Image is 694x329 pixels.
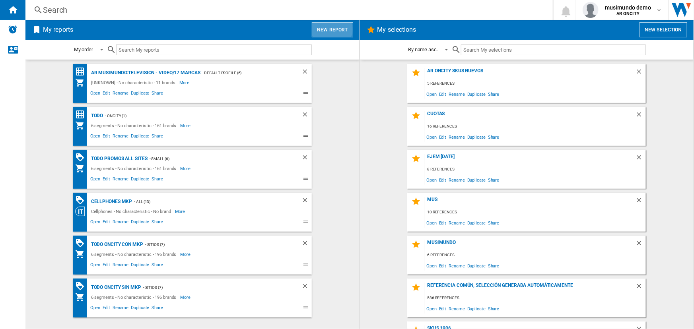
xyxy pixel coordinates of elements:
[425,303,438,314] span: Open
[89,261,102,271] span: Open
[301,283,312,292] div: Delete
[461,45,646,55] input: Search My selections
[605,4,651,12] span: musimundo demo
[425,217,438,228] span: Open
[89,283,141,292] div: Todo OnCity SIN MKP
[425,293,646,303] div: 586 references
[425,111,636,122] div: cuotas
[150,132,164,142] span: Share
[75,153,89,163] div: PROMOTIONS Matrix
[132,197,285,207] div: - ALL (13)
[89,304,102,314] span: Open
[179,78,191,87] span: More
[89,154,148,164] div: TODO Promos all sites
[150,261,164,271] span: Share
[466,174,487,185] span: Duplicate
[101,132,111,142] span: Edit
[447,217,466,228] span: Rename
[466,260,487,271] span: Duplicate
[616,11,640,16] b: AR ONCITY
[150,304,164,314] span: Share
[438,174,448,185] span: Edit
[130,132,150,142] span: Duplicate
[438,260,448,271] span: Edit
[89,240,143,250] div: Todo OnCity con MKP
[447,174,466,185] span: Rename
[301,68,312,78] div: Delete
[89,68,200,78] div: AR MUSIMUNDO:Television - video/17 marcas
[89,218,102,228] span: Open
[75,164,89,173] div: My Assortment
[89,164,181,173] div: 6 segments - No characteristic - 161 brands
[75,250,89,259] div: My Assortment
[200,68,286,78] div: - Default profile (6)
[101,175,111,185] span: Edit
[89,292,181,302] div: 6 segments - No characteristic - 196 brands
[425,283,636,293] div: Referencia común, selección generada automáticamente
[103,111,285,121] div: - ONCITY (1)
[143,240,286,250] div: - SITIOS (7)
[141,283,286,292] div: - SITIOS (7)
[180,250,192,259] span: More
[425,89,438,99] span: Open
[150,218,164,228] span: Share
[111,89,130,99] span: Rename
[438,89,448,99] span: Edit
[89,207,175,216] div: Cellphones - No characteristic - No brand
[425,68,636,79] div: ar oncity skus nuevos
[466,89,487,99] span: Duplicate
[487,217,501,228] span: Share
[111,261,130,271] span: Rename
[8,25,17,34] img: alerts-logo.svg
[130,304,150,314] span: Duplicate
[75,121,89,130] div: My Assortment
[425,197,636,207] div: mus
[75,195,89,205] div: PROMOTIONS Matrix
[130,175,150,185] span: Duplicate
[130,89,150,99] span: Duplicate
[636,283,646,293] div: Delete
[150,175,164,185] span: Share
[636,240,646,250] div: Delete
[101,304,111,314] span: Edit
[101,261,111,271] span: Edit
[487,132,501,142] span: Share
[180,121,192,130] span: More
[89,132,102,142] span: Open
[75,207,89,216] div: Category View
[180,292,192,302] span: More
[487,303,501,314] span: Share
[640,22,687,37] button: New selection
[487,174,501,185] span: Share
[180,164,192,173] span: More
[89,78,179,87] div: [UNKNOWN] - No characteristic - 11 brands
[89,111,103,121] div: TODO
[425,240,636,250] div: MUSIMUNDO
[148,154,286,164] div: - Small (6)
[425,132,438,142] span: Open
[75,78,89,87] div: My Assortment
[583,2,599,18] img: profile.jpg
[466,303,487,314] span: Duplicate
[130,261,150,271] span: Duplicate
[75,281,89,291] div: PROMOTIONS Matrix
[75,110,89,120] div: Price Matrix
[312,22,353,37] button: New report
[75,292,89,302] div: My Assortment
[447,303,466,314] span: Rename
[89,175,102,185] span: Open
[425,174,438,185] span: Open
[89,89,102,99] span: Open
[101,218,111,228] span: Edit
[75,238,89,248] div: PROMOTIONS Matrix
[636,111,646,122] div: Delete
[438,303,448,314] span: Edit
[425,250,646,260] div: 6 references
[487,260,501,271] span: Share
[111,175,130,185] span: Rename
[89,121,181,130] div: 6 segments - No characteristic - 161 brands
[425,207,646,217] div: 10 references
[636,154,646,164] div: Delete
[175,207,187,216] span: More
[111,218,130,228] span: Rename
